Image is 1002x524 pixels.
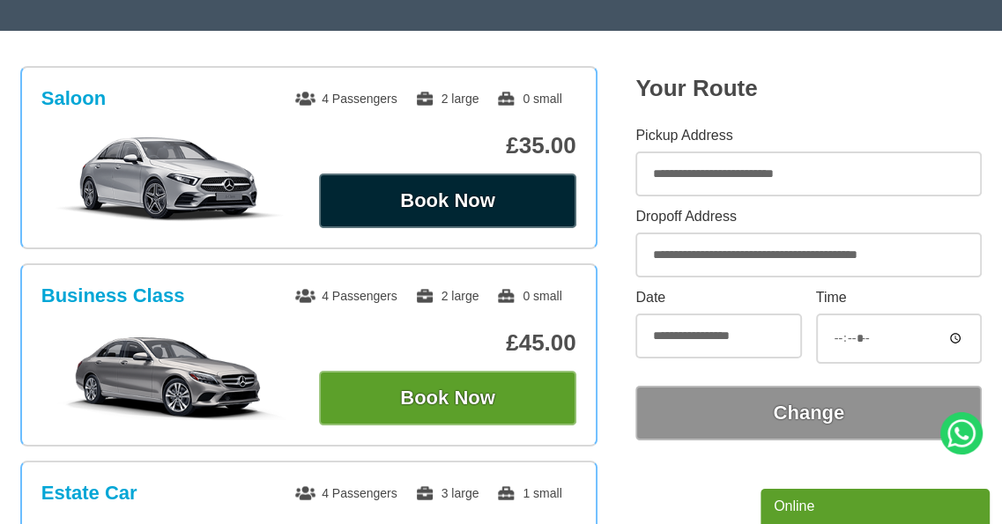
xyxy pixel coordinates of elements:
[761,485,993,524] iframe: chat widget
[415,486,479,500] span: 3 large
[635,75,982,102] h2: Your Route
[816,291,983,305] label: Time
[41,135,298,223] img: Saloon
[496,486,561,500] span: 1 small
[295,289,397,303] span: 4 Passengers
[319,329,575,357] p: £45.00
[496,92,561,106] span: 0 small
[41,284,185,307] h3: Business Class
[319,371,575,425] button: Book Now
[41,332,298,420] img: Business Class
[415,92,479,106] span: 2 large
[319,132,575,159] p: £35.00
[41,482,137,505] h3: Estate Car
[496,289,561,303] span: 0 small
[635,129,982,143] label: Pickup Address
[295,486,397,500] span: 4 Passengers
[635,386,982,440] button: Change
[635,291,802,305] label: Date
[295,92,397,106] span: 4 Passengers
[415,289,479,303] span: 2 large
[319,173,575,228] button: Book Now
[41,87,106,110] h3: Saloon
[635,210,982,224] label: Dropoff Address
